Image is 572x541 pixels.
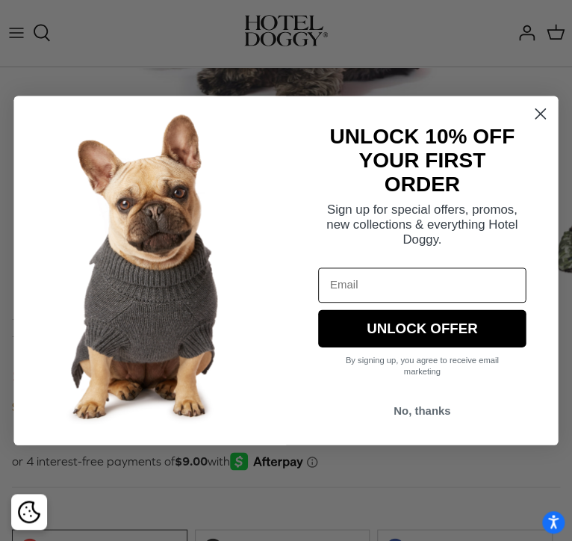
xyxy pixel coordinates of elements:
[16,499,42,525] button: Cookie policy
[346,355,499,376] span: By signing up, you agree to receive email marketing
[318,398,526,424] button: No, thanks
[318,309,526,347] button: UNLOCK OFFER
[326,203,517,246] span: Sign up for special offers, promos, new collections & everything Hotel Doggy.
[11,494,47,530] div: Cookie policy
[318,268,526,303] input: Email
[528,102,553,126] button: Close dialog
[14,96,286,445] img: 7cf315d2-500c-4d0a-a8b4-098d5756016d.jpeg
[18,501,40,523] img: Cookie policy
[329,124,515,194] strong: UNLOCK 10% OFF YOUR FIRST ORDER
